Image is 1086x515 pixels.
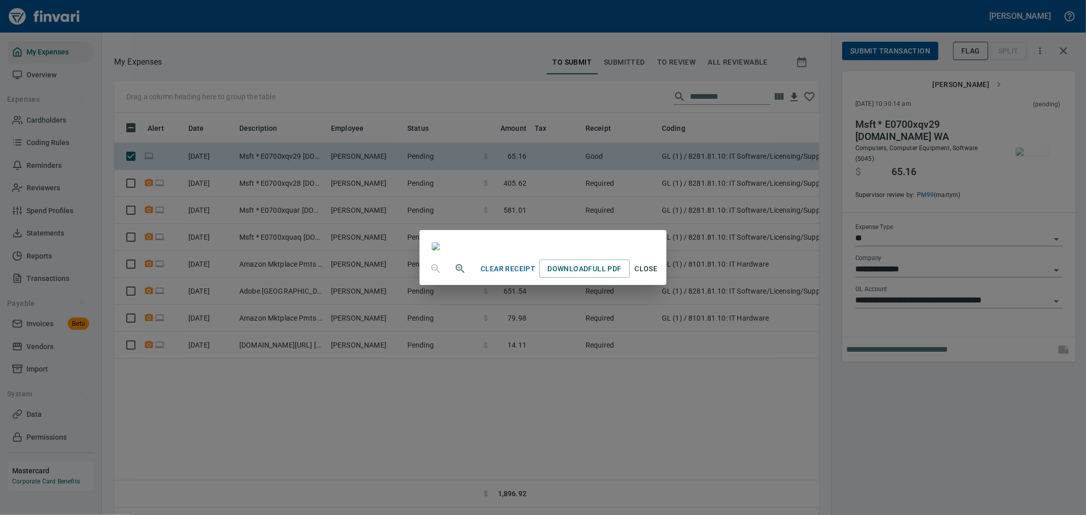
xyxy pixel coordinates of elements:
[634,263,658,275] span: Close
[477,260,539,278] button: Clear Receipt
[432,242,440,250] img: receipts%2Ftapani%2F2025-10-09%2FwRyD7Dpi8Aanou5rLXT8HKXjbai2__dJLicf2qdzSnsRepQMZx.jpg
[630,260,662,278] button: Close
[481,263,535,275] span: Clear Receipt
[539,260,629,278] a: DownloadFull PDF
[547,263,621,275] span: Download Full PDF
